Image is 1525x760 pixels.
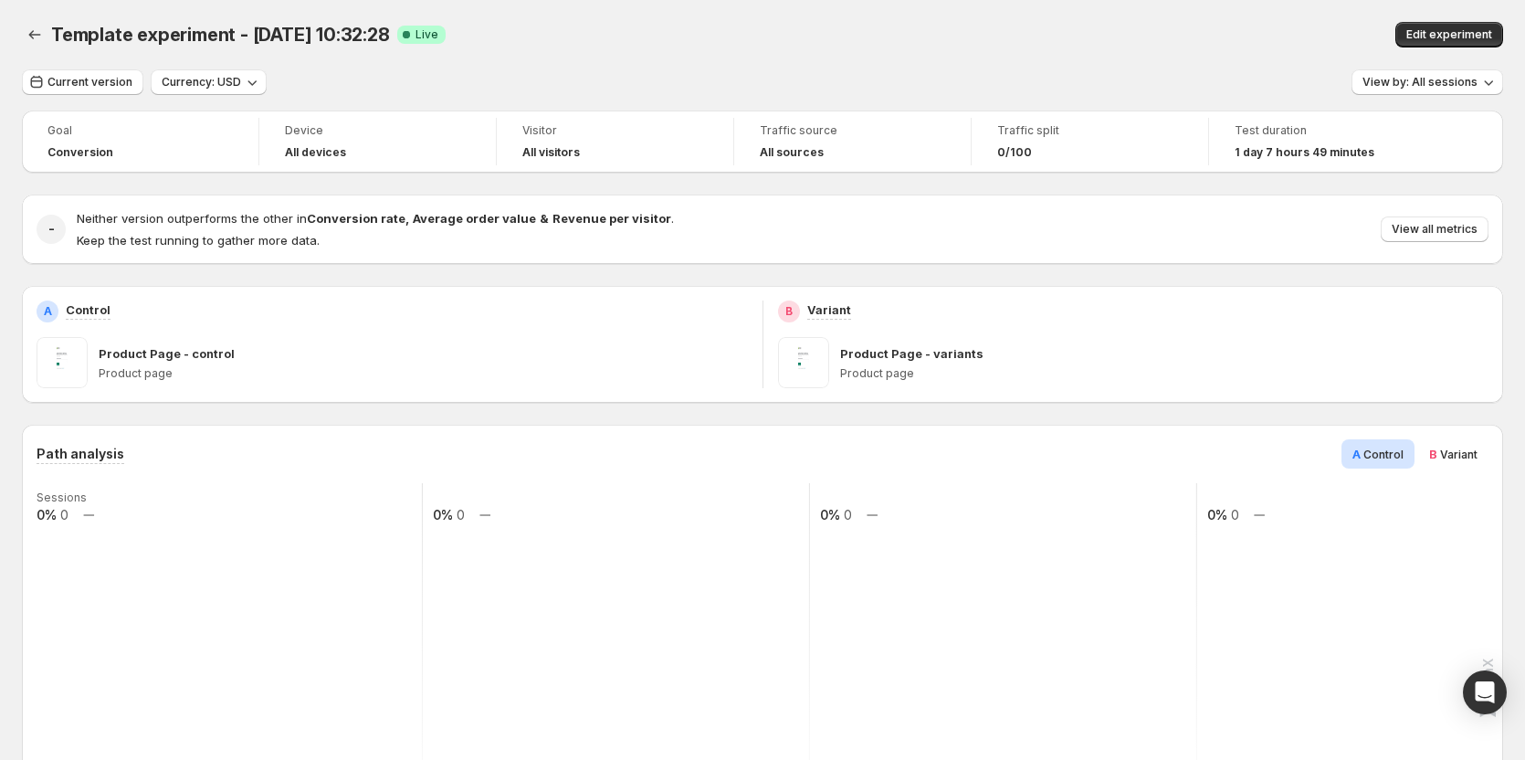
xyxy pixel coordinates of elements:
span: Variant [1440,448,1478,461]
p: Variant [807,301,851,319]
p: Product page [99,366,748,381]
button: View all metrics [1381,216,1488,242]
span: Currency: USD [162,75,241,90]
h4: All visitors [522,145,580,160]
a: GoalConversion [47,121,233,162]
a: Traffic split0/100 [997,121,1183,162]
p: Control [66,301,110,319]
a: Test duration1 day 7 hours 49 minutes [1235,121,1421,162]
span: B [1429,447,1437,461]
h2: B [785,304,793,319]
a: Traffic sourceAll sources [760,121,945,162]
a: DeviceAll devices [285,121,470,162]
span: Neither version outperforms the other in . [77,211,674,226]
p: Product page [840,366,1489,381]
button: Back [22,22,47,47]
text: 0% [37,507,57,522]
text: 0% [1207,507,1227,522]
img: Product Page - control [37,337,88,388]
strong: & [540,211,549,226]
text: 0 [844,507,852,522]
span: Template experiment - [DATE] 10:32:28 [51,24,390,46]
h4: All devices [285,145,346,160]
h2: A [44,304,52,319]
button: View by: All sessions [1351,69,1503,95]
span: Visitor [522,123,708,138]
span: Goal [47,123,233,138]
span: 0/100 [997,145,1032,160]
div: Open Intercom Messenger [1463,670,1507,714]
button: Edit experiment [1395,22,1503,47]
text: Sessions [37,491,87,504]
span: Traffic split [997,123,1183,138]
span: Control [1363,448,1404,461]
text: 0 [60,507,68,522]
span: Device [285,123,470,138]
text: 0 [1231,507,1239,522]
text: 0% [820,507,840,522]
p: Product Page - control [99,344,235,363]
span: Test duration [1235,123,1421,138]
p: Product Page - variants [840,344,983,363]
span: Live [415,27,438,42]
h2: - [48,220,55,238]
text: 0% [433,507,453,522]
span: View all metrics [1392,222,1478,237]
span: Traffic source [760,123,945,138]
strong: Conversion rate [307,211,405,226]
span: Conversion [47,145,113,160]
button: Currency: USD [151,69,267,95]
span: View by: All sessions [1362,75,1478,90]
button: Current version [22,69,143,95]
a: VisitorAll visitors [522,121,708,162]
span: 1 day 7 hours 49 minutes [1235,145,1374,160]
h4: All sources [760,145,824,160]
strong: , [405,211,409,226]
span: Current version [47,75,132,90]
strong: Average order value [413,211,536,226]
span: A [1352,447,1361,461]
img: Product Page - variants [778,337,829,388]
text: 0 [457,507,465,522]
span: Edit experiment [1406,27,1492,42]
span: Keep the test running to gather more data. [77,233,320,248]
h3: Path analysis [37,445,124,463]
strong: Revenue per visitor [552,211,671,226]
